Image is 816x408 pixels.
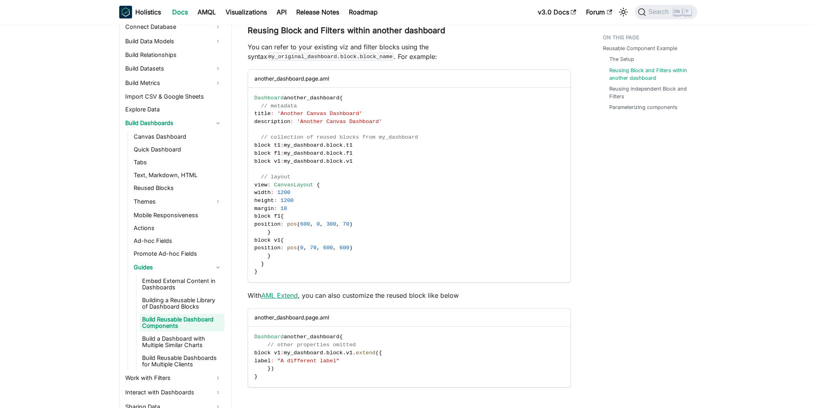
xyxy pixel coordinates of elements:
[343,150,346,156] span: .
[131,131,224,142] a: Canvas Dashboard
[140,275,224,293] a: Embed External Content in Dashboards
[609,103,678,111] a: Parameterizing components
[254,237,281,243] span: block v1
[609,55,634,63] a: The Setup
[271,111,274,117] span: :
[167,6,193,18] a: Docs
[346,158,352,164] span: v1
[267,366,271,372] span: }
[140,352,224,370] a: Build Reusable Dashboards for Multiple Clients
[254,158,281,164] span: block v1
[119,6,132,18] img: Holistics
[284,150,323,156] span: my_dashboard
[284,158,323,164] span: my_dashboard
[267,342,356,348] span: // other properties omitted
[603,44,677,52] a: Reusable Component Example
[254,245,281,251] span: position
[297,119,382,125] span: 'Another Canvas Dashboard'
[123,77,224,89] a: Build Metrics
[277,358,340,364] span: "A different label"
[261,261,264,267] span: }
[290,119,293,125] span: :
[581,6,617,18] a: Forum
[123,20,224,33] a: Connect Database
[254,206,274,212] span: margin
[317,245,320,251] span: ,
[123,104,224,115] a: Explore Data
[340,334,343,340] span: {
[140,295,224,312] a: Building a Reusable Library of Dashboard Blocks
[221,6,272,18] a: Visualizations
[131,235,224,246] a: Ad-hoc Fields
[254,358,271,364] span: label
[131,248,224,259] a: Promote Ad-hoc Fields
[646,8,674,16] span: Search
[356,350,375,356] span: extend
[349,221,352,227] span: )
[287,221,297,227] span: pos
[131,210,224,221] a: Mobile Responsiveness
[131,222,224,234] a: Actions
[349,245,352,251] span: )
[131,170,224,181] a: Text, Markdown, HTML
[281,150,284,156] span: :
[346,150,352,156] span: f1
[123,49,224,61] a: Build Relationships
[272,6,291,18] a: API
[340,95,343,101] span: {
[274,206,277,212] span: :
[261,134,418,140] span: // collection of reused blocks from my_dashboard
[683,8,691,15] kbd: K
[326,350,343,356] span: block
[271,358,274,364] span: :
[248,42,571,61] p: You can refer to your existing viz and filter blocks using the syntax . For example:
[300,221,310,227] span: 600
[267,229,271,235] span: }
[343,142,346,148] span: .
[274,182,313,188] span: CanvasLayout
[123,91,224,102] a: Import CSV & Google Sheets
[609,67,689,82] a: Reusing Block and Filters within another dashboard
[323,245,333,251] span: 600
[323,150,326,156] span: .
[254,190,271,196] span: width
[284,95,340,101] span: another_dashboard
[277,111,362,117] span: 'Another Canvas Dashboard'
[281,198,294,204] span: 1200
[123,117,224,129] a: Build Dashboards
[281,213,284,219] span: {
[346,350,352,356] span: v1
[281,237,284,243] span: {
[274,198,277,204] span: :
[131,144,224,155] a: Quick Dashboard
[344,6,383,18] a: Roadmap
[254,111,271,117] span: title
[254,269,258,275] span: }
[254,350,281,356] span: block v1
[111,24,232,408] nav: Docs sidebar
[119,6,161,18] a: HolisticsHolistics
[271,366,274,372] span: )
[254,334,284,340] span: Dashboard
[248,70,570,88] div: another_dashboard.page.aml
[343,350,346,356] span: .
[533,6,581,18] a: v3.0 Docs
[323,158,326,164] span: .
[346,142,352,148] span: t1
[254,119,291,125] span: description
[326,221,336,227] span: 300
[317,182,320,188] span: {
[248,26,571,36] h3: Reusing Block and Filters within another dashboard
[254,221,281,227] span: position
[326,150,343,156] span: block
[123,35,224,48] a: Build Data Models
[323,350,326,356] span: .
[317,221,320,227] span: 0
[320,221,323,227] span: ,
[254,142,281,148] span: block t1
[303,245,307,251] span: ,
[254,213,281,219] span: block f1
[254,374,258,380] span: }
[131,182,224,194] a: Reused Blocks
[131,195,224,208] a: Themes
